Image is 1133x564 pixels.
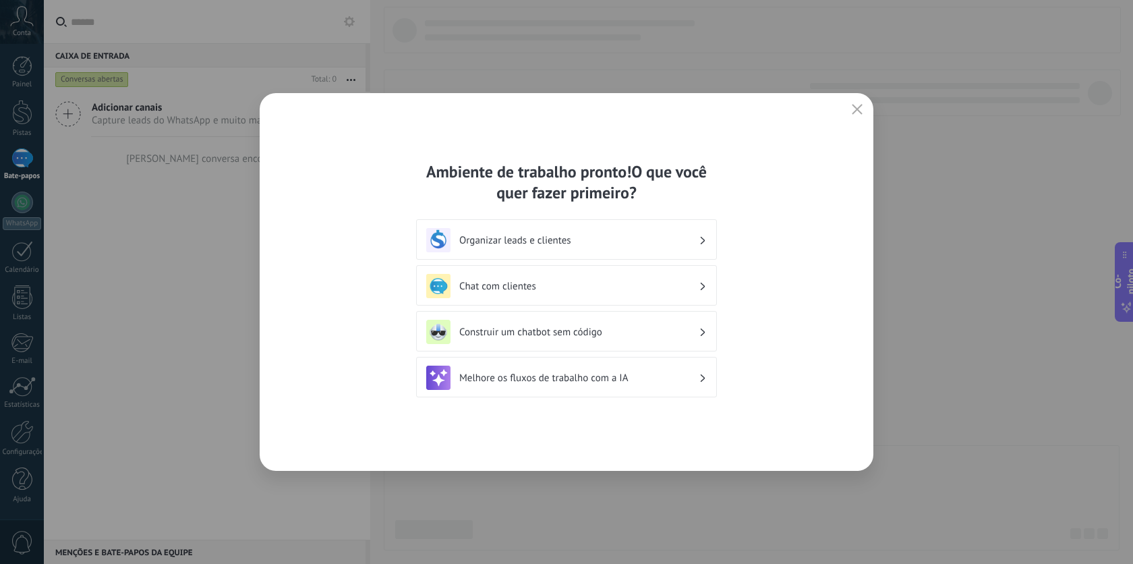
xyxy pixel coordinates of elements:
[459,280,536,293] font: Chat com clientes
[459,234,571,247] font: Organizar leads e clientes
[459,372,628,385] font: Melhore os fluxos de trabalho com a IA
[496,161,707,203] font: O que você quer fazer primeiro?
[459,326,602,339] font: Construir um chatbot sem código
[426,161,631,182] font: Ambiente de trabalho pronto!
